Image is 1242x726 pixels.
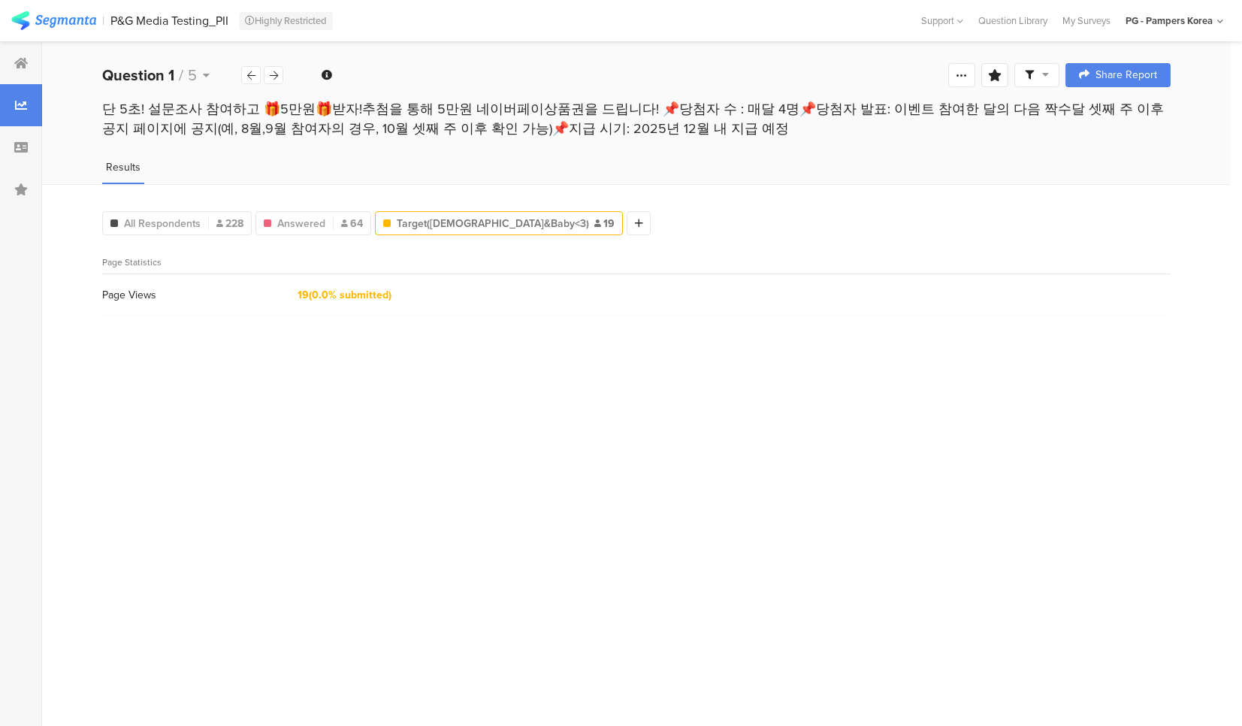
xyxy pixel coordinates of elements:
[1095,70,1157,80] span: Share Report
[309,287,391,303] span: (0.0% submitted)
[102,12,104,29] div: |
[179,64,183,86] span: /
[188,64,197,86] span: 5
[102,250,1171,274] div: Page Statistics
[341,216,363,231] span: 64
[11,11,96,30] img: segmanta logo
[921,9,963,32] div: Support
[971,14,1055,28] a: Question Library
[102,287,283,303] div: Page Views
[106,159,141,175] span: Results
[283,287,391,303] div: 19
[1055,14,1118,28] a: My Surveys
[102,64,174,86] b: Question 1
[1126,14,1213,28] div: PG - Pampers Korea
[102,99,1171,138] div: 단 5초! 설문조사 참여하고 🎁5만원🎁받자!추첨을 통해 5만원 네이버페이상품권을 드립니다! 📌당첨자 수 : 매달 4명📌당첨자 발표: 이벤트 참여한 달의 다음 짝수달 셋째 주 ...
[594,216,615,231] span: 19
[110,14,228,28] div: P&G Media Testing_PII
[277,216,325,231] span: Answered
[397,216,579,231] span: Target([DEMOGRAPHIC_DATA]&Baby<3)
[216,216,243,231] span: 228
[239,12,333,30] div: Highly Restricted
[124,216,201,231] span: All Respondents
